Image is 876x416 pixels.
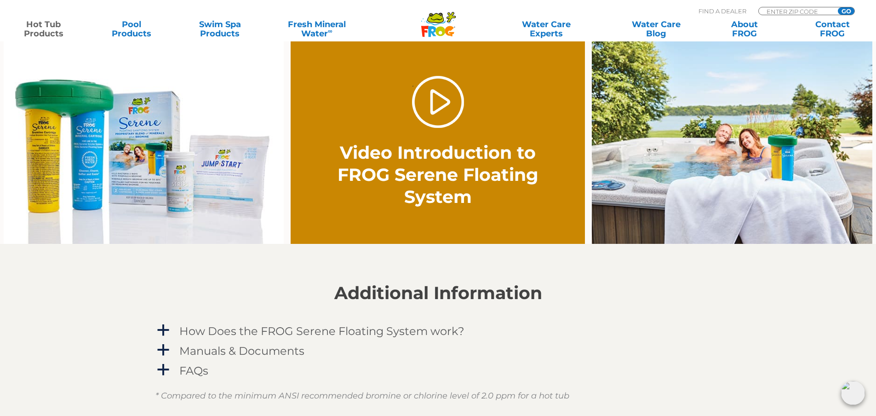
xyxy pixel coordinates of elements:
[155,283,721,303] h2: Additional Information
[4,41,284,244] img: serene-family
[9,20,78,38] a: Hot TubProducts
[335,142,541,208] h2: Video Introduction to FROG Serene Floating System
[412,76,464,128] a: Play Video
[186,20,254,38] a: Swim SpaProducts
[179,325,464,337] h4: How Does the FROG Serene Floating System work?
[838,7,854,15] input: GO
[592,41,872,244] img: serene-floater-hottub
[179,364,208,377] h4: FAQs
[841,381,865,405] img: openIcon
[710,20,779,38] a: AboutFROG
[328,27,332,35] sup: ∞
[155,342,721,359] a: a Manuals & Documents
[156,324,170,337] span: a
[155,362,721,379] a: a FAQs
[766,7,828,15] input: Zip Code Form
[699,7,746,15] p: Find A Dealer
[156,363,170,377] span: a
[179,345,304,357] h4: Manuals & Documents
[156,343,170,357] span: a
[155,323,721,340] a: a How Does the FROG Serene Floating System work?
[274,20,360,38] a: Fresh MineralWater∞
[798,20,867,38] a: ContactFROG
[491,20,602,38] a: Water CareExperts
[622,20,690,38] a: Water CareBlog
[155,391,569,401] em: * Compared to the minimum ANSI recommended bromine or chlorine level of 2.0 ppm for a hot tub
[97,20,166,38] a: PoolProducts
